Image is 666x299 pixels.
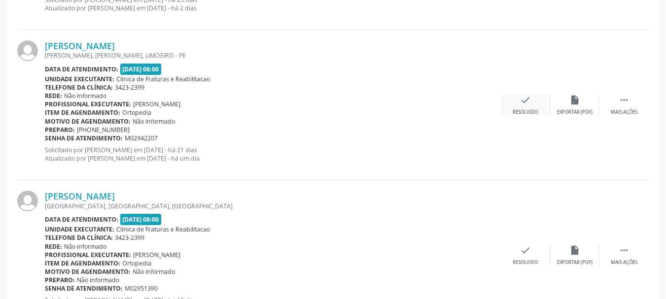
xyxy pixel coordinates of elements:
p: Solicitado por [PERSON_NAME] em [DATE] - há 21 dias Atualizado por [PERSON_NAME] em [DATE] - há u... [45,146,501,163]
a: [PERSON_NAME] [45,191,115,201]
div: [PERSON_NAME], [PERSON_NAME], LIMOEIRO - PE [45,51,501,60]
b: Item de agendamento: [45,108,120,117]
b: Motivo de agendamento: [45,117,131,126]
div: Exportar (PDF) [557,109,593,116]
b: Senha de atendimento: [45,134,123,142]
b: Profissional executante: [45,251,131,259]
span: [DATE] 08:00 [120,64,162,75]
span: Não informado [133,117,175,126]
i: check [520,95,531,105]
b: Item de agendamento: [45,259,120,267]
b: Data de atendimento: [45,215,118,224]
div: Mais ações [611,109,637,116]
span: Não informado [64,92,106,100]
div: Mais ações [611,259,637,266]
span: M02942207 [125,134,158,142]
span: Não informado [77,276,119,284]
div: [GEOGRAPHIC_DATA], [GEOGRAPHIC_DATA], [GEOGRAPHIC_DATA] [45,202,501,210]
span: 3423-2399 [115,233,144,242]
span: Não informado [133,267,175,276]
div: Exportar (PDF) [557,259,593,266]
b: Profissional executante: [45,100,131,108]
span: [PHONE_NUMBER] [77,126,130,134]
i: check [520,245,531,256]
img: img [17,40,38,61]
span: 3423-2399 [115,83,144,92]
a: [PERSON_NAME] [45,40,115,51]
b: Preparo: [45,126,75,134]
span: M02951390 [125,284,158,293]
b: Unidade executante: [45,225,114,233]
i:  [619,245,630,256]
div: Resolvido [513,259,538,266]
b: Unidade executante: [45,75,114,83]
b: Telefone da clínica: [45,233,113,242]
i: insert_drive_file [569,95,580,105]
span: [PERSON_NAME] [133,100,180,108]
span: Ortopedia [122,108,151,117]
span: Não informado [64,242,106,251]
div: Resolvido [513,109,538,116]
b: Rede: [45,92,62,100]
b: Preparo: [45,276,75,284]
b: Data de atendimento: [45,65,118,73]
b: Telefone da clínica: [45,83,113,92]
b: Senha de atendimento: [45,284,123,293]
b: Rede: [45,242,62,251]
span: Ortopedia [122,259,151,267]
i:  [619,95,630,105]
b: Motivo de agendamento: [45,267,131,276]
img: img [17,191,38,211]
span: Clinica de Fraturas e Reabilitacao [116,225,210,233]
span: [DATE] 08:00 [120,214,162,225]
span: Clinica de Fraturas e Reabilitacao [116,75,210,83]
i: insert_drive_file [569,245,580,256]
span: [PERSON_NAME] [133,251,180,259]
